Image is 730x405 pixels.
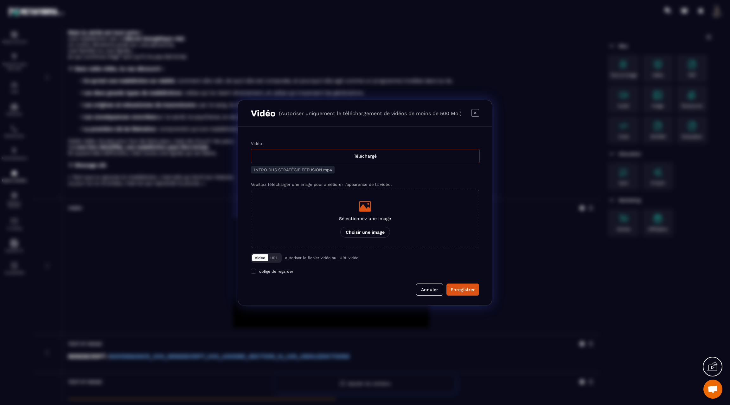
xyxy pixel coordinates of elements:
[268,254,280,261] button: URL
[703,380,722,399] div: Ouvrir le chat
[339,216,391,221] p: Sélectionnez une image
[251,108,276,119] h3: Vidéo
[416,284,443,296] button: Annuler
[340,227,390,238] p: Choisir une image
[251,149,480,163] div: Téléchargé
[252,254,268,261] button: Vidéo
[451,286,475,293] div: Enregistrer
[259,269,293,274] span: obligé de regarder
[279,110,462,116] p: (Autoriser uniquement le téléchargement de vidéos de moins de 500 Mo.)
[446,284,479,296] button: Enregistrer
[251,141,262,146] label: Vidéo
[285,256,358,260] p: Autoriser le fichier vidéo ou l'URL vidéo
[251,182,392,187] label: Veuillez télécharger une image pour améliorer l’apparence de la vidéo.
[254,167,332,172] span: INTRO DHS STRATÉGIE EFFUSION.mp4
